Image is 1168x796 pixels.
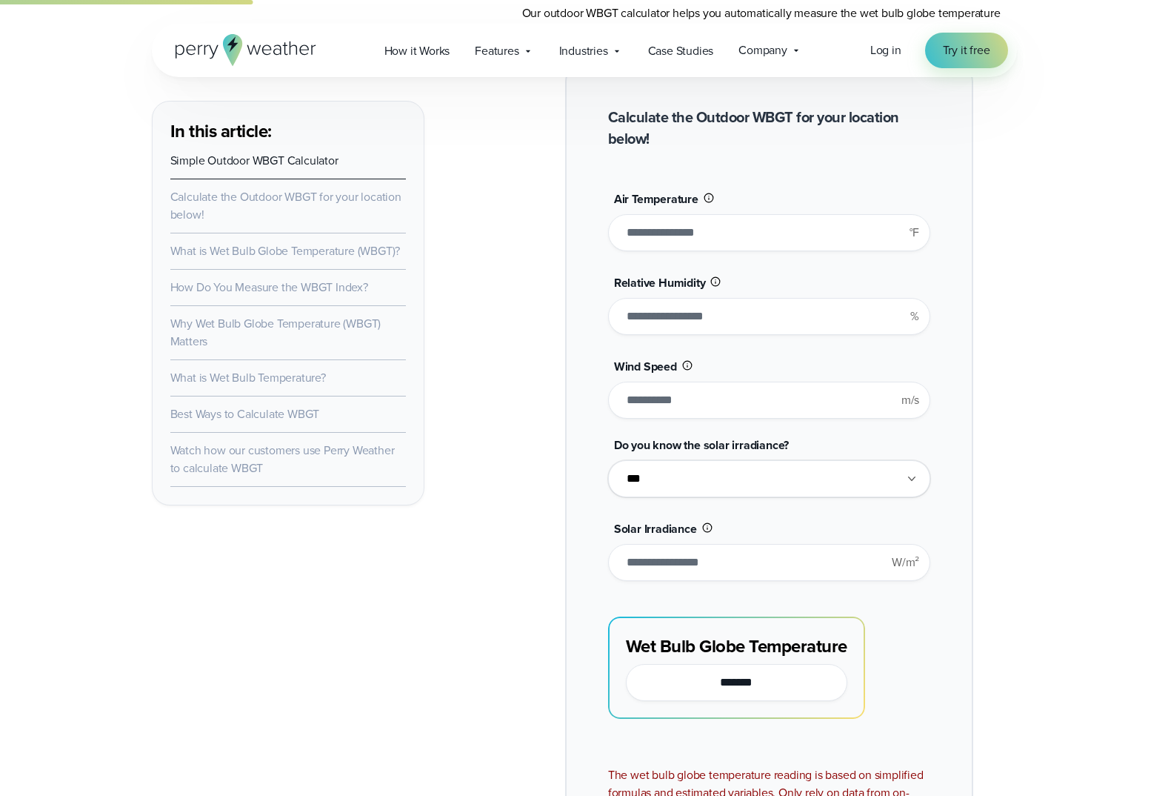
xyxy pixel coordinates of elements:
a: Calculate the Outdoor WBGT for your location below! [170,188,401,223]
span: Air Temperature [614,190,698,208]
p: Our outdoor WBGT calculator helps you automatically measure the wet bulb globe temperature quickl... [522,4,1017,40]
span: Relative Humidity [614,274,706,291]
span: Company [738,42,787,59]
span: Wind Speed [614,358,677,375]
a: Best Ways to Calculate WBGT [170,405,320,422]
a: Watch how our customers use Perry Weather to calculate WBGT [170,442,395,477]
span: Industries [559,42,608,60]
a: Why Wet Bulb Globe Temperature (WBGT) Matters [170,315,381,350]
span: Do you know the solar irradiance? [614,437,789,454]
a: Log in [870,42,901,59]
h2: Calculate the Outdoor WBGT for your location below! [608,107,930,150]
span: How it Works [384,42,450,60]
span: Solar Irradiance [614,520,697,537]
a: How Do You Measure the WBGT Index? [170,279,368,296]
span: Try it free [943,42,990,59]
a: What is Wet Bulb Temperature? [170,369,326,386]
span: Case Studies [648,42,714,60]
a: Case Studies [635,36,727,66]
span: Features [475,42,518,60]
a: Simple Outdoor WBGT Calculator [170,152,338,169]
h3: In this article: [170,119,406,143]
a: Try it free [925,33,1008,68]
a: What is Wet Bulb Globe Temperature (WBGT)? [170,242,401,259]
a: How it Works [372,36,463,66]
